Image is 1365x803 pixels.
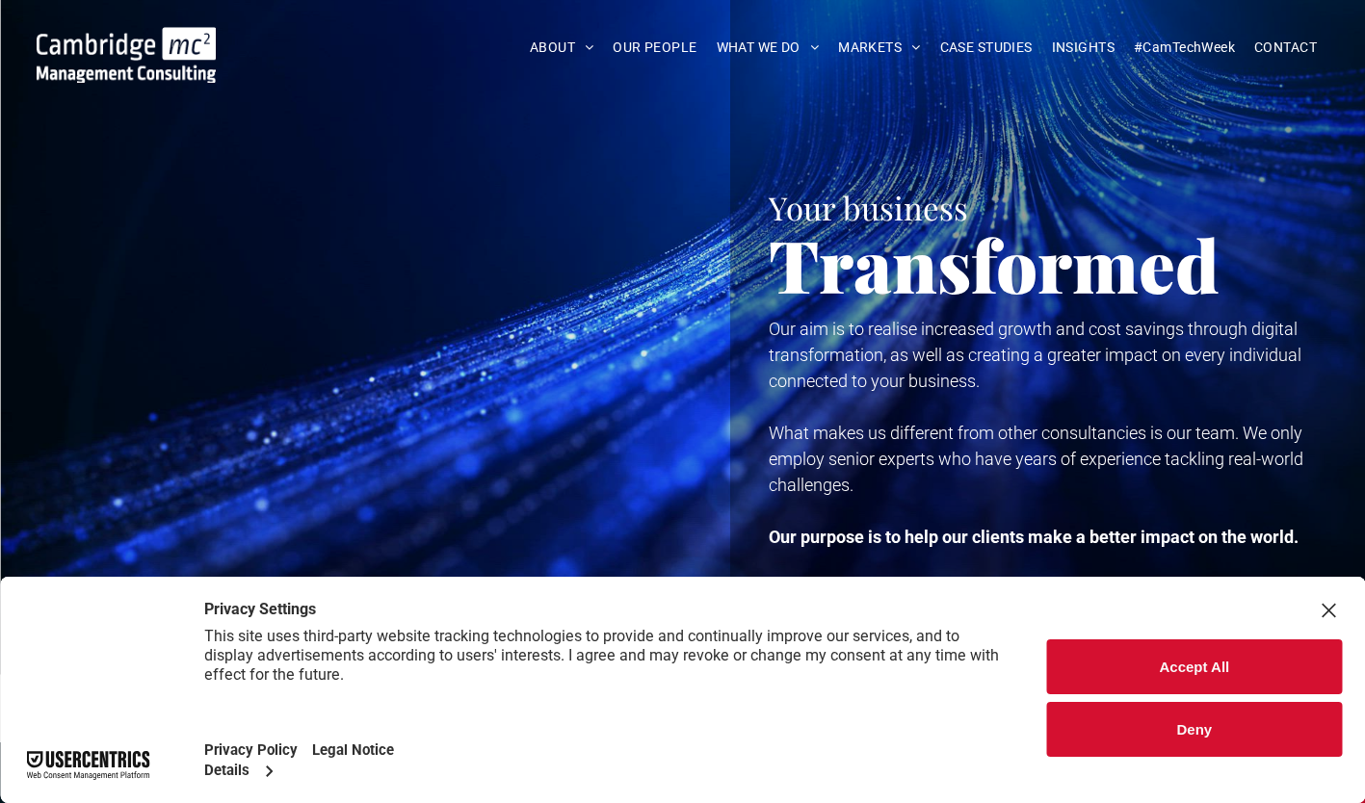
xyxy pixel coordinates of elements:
a: ABOUT [520,33,604,63]
img: Cambridge MC Logo, digital transformation [37,27,216,83]
span: Our aim is to realise increased growth and cost savings through digital transformation, as well a... [769,319,1301,391]
a: Your Business Transformed | Cambridge Management Consulting [37,30,216,50]
span: What makes us different from other consultancies is our team. We only employ senior experts who h... [769,423,1303,495]
a: WHAT WE DO [707,33,829,63]
span: Transformed [769,216,1220,312]
a: OUR PEOPLE [603,33,706,63]
strong: Our purpose is to help our clients make a better impact on the world. [769,527,1299,547]
span: Your business [769,186,968,228]
a: INSIGHTS [1042,33,1124,63]
a: MARKETS [828,33,930,63]
a: CONTACT [1245,33,1326,63]
a: #CamTechWeek [1124,33,1245,63]
a: CASE STUDIES [931,33,1042,63]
